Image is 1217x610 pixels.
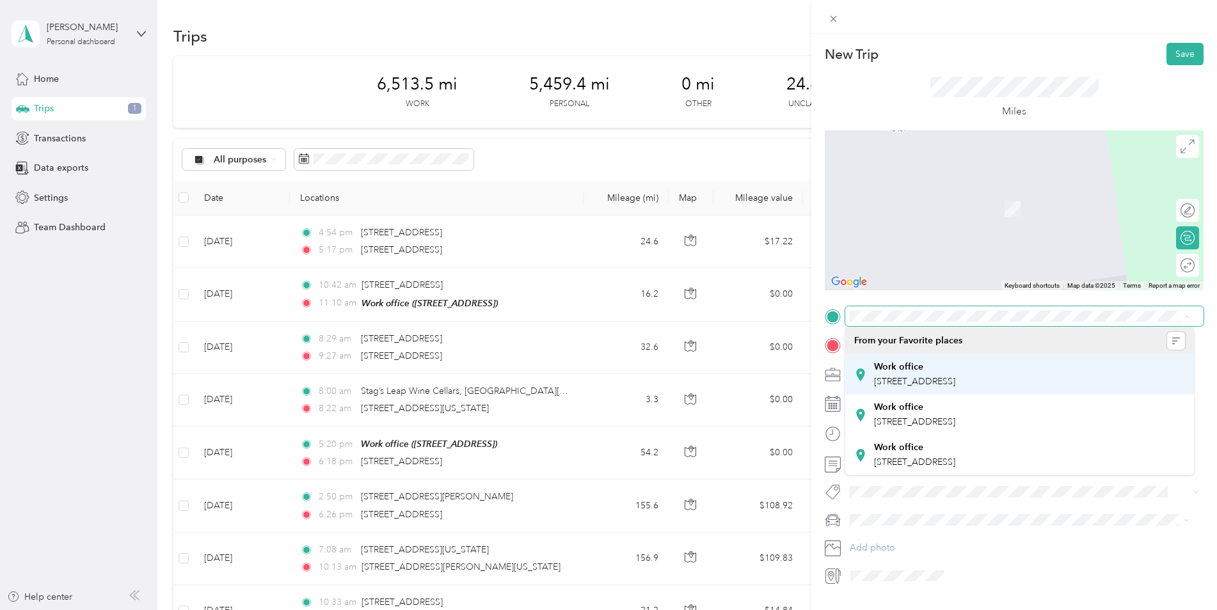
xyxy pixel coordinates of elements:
span: From your Favorite places [854,335,962,347]
strong: Work office [874,361,923,373]
span: [STREET_ADDRESS] [874,416,955,427]
span: Map data ©2025 [1067,282,1115,289]
button: Keyboard shortcuts [1005,281,1060,290]
iframe: Everlance-gr Chat Button Frame [1145,538,1217,610]
img: Google [828,274,870,290]
span: [STREET_ADDRESS] [874,457,955,467]
p: New Trip [825,45,879,63]
button: Save [1166,43,1204,65]
a: Open this area in Google Maps (opens a new window) [828,274,870,290]
a: Terms (opens in new tab) [1123,282,1141,289]
span: [STREET_ADDRESS] [874,376,955,387]
strong: Work office [874,442,923,453]
button: Add photo [845,539,1204,557]
p: Miles [1002,104,1026,120]
strong: Work office [874,402,923,413]
a: Report a map error [1149,282,1200,289]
